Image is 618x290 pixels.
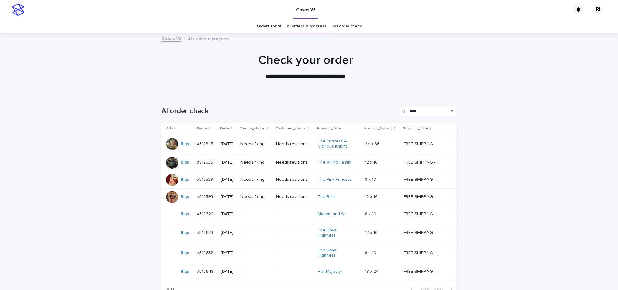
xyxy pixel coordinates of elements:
[181,160,189,165] a: Riqs
[365,249,377,256] p: 8 x 10
[404,249,442,256] p: FREE SHIPPING - preview in 1-2 business days, after your approval delivery will take 5-10 b.d.
[404,210,442,217] p: FREE SHIPPING - preview in 1-2 business days, after your approval delivery will take 5-10 b.d.
[161,243,457,263] tr: Riqs #312632#312632 [DATE]--The Royal Highness 8 x 108 x 10 FREE SHIPPING - preview in 1-2 busine...
[276,142,312,147] p: Needs revisions
[221,269,236,274] p: [DATE]
[240,125,265,132] p: Design_status
[275,125,306,132] p: Customer_status
[188,35,229,42] p: AI orders in progress
[276,177,312,182] p: Needs revisions
[365,229,379,235] p: 12 x 16
[276,250,312,256] p: -
[404,268,442,274] p: FREE SHIPPING - preview in 1-2 business days, after your approval delivery will take 5-10 b.d.
[365,159,379,165] p: 12 x 16
[404,193,442,199] p: FREE SHIPPING - preview in 1-2 business days, after your approval delivery will take 5-10 b.d.
[181,177,189,182] a: Riqs
[161,35,181,42] a: Orders V3
[161,206,457,223] tr: Riqs #312620#312620 [DATE]--Madam and Sir 8 x 108 x 10 FREE SHIPPING - preview in 1-2 business da...
[196,125,207,132] p: Name
[181,212,189,217] a: Riqs
[276,212,312,217] p: -
[161,188,457,206] tr: Riqs #312593#312593 [DATE]Needs fixingNeeds revisionsThe Bard 12 x 1612 x 16 FREE SHIPPING - prev...
[365,193,379,199] p: 12 x 16
[240,160,271,165] p: Needs fixing
[276,269,312,274] p: -
[221,230,236,235] p: [DATE]
[161,154,457,171] tr: Riqs #312536#312536 [DATE]Needs fixingNeeds revisionsThe Viking Family 12 x 1612 x 16 FREE SHIPPI...
[197,193,214,199] p: #312593
[318,194,336,199] a: The Bard
[220,125,229,132] p: Date
[403,125,428,132] p: Shipping_Title
[365,140,381,147] p: 24 x 36
[161,171,457,188] tr: Riqs #312539#312539 [DATE]Needs fixingNeeds revisionsThe Pink Princess 8 x 108 x 10 FREE SHIPPING...
[276,194,312,199] p: Needs revisions
[197,159,214,165] p: #312536
[318,177,352,182] a: The Pink Princess
[161,134,457,154] tr: Riqs #312345#312345 [DATE]Needs fixingNeeds revisionsThe Princess & Glorious Knight 24 x 3624 x 3...
[197,268,215,274] p: #312648
[240,142,271,147] p: Needs fixing
[318,212,346,217] a: Madam and Sir
[318,248,355,258] a: The Royal Highness
[365,210,377,217] p: 8 x 10
[161,107,397,116] h1: AI order check
[318,228,355,238] a: The Royal Highness
[364,125,392,132] p: Product_Variant
[181,194,189,199] a: Riqs
[158,53,453,68] h1: Check your order
[240,177,271,182] p: Needs fixing
[12,4,24,16] img: stacker-logo-s-only.png
[181,250,189,256] a: Riqs
[161,263,457,280] tr: Riqs #312648#312648 [DATE]--Her Majesty 18 x 2418 x 24 FREE SHIPPING - preview in 1-2 business da...
[404,229,442,235] p: FREE SHIPPING - preview in 1-2 business days, after your approval delivery will take 5-10 b.d.
[240,194,271,199] p: Needs fixing
[240,212,271,217] p: -
[197,176,214,182] p: #312539
[276,160,312,165] p: Needs revisions
[400,107,457,116] input: Search
[318,139,355,149] a: The Princess & Glorious Knight
[197,229,214,235] p: #312623
[404,140,442,147] p: FREE SHIPPING - preview in 1-2 business days, after your approval delivery will take 5-10 b.d.
[404,159,442,165] p: FREE SHIPPING - preview in 1-2 business days, after your approval delivery will take 5-10 b.d.
[318,160,351,165] a: The Viking Family
[365,268,380,274] p: 18 x 24
[404,176,442,182] p: FREE SHIPPING - preview in 1-2 business days, after your approval delivery will take 5-10 b.d.
[257,19,281,33] a: Orders for AI
[365,176,377,182] p: 8 x 10
[240,230,271,235] p: -
[197,210,215,217] p: #312620
[318,269,341,274] a: Her Majesty
[221,160,236,165] p: [DATE]
[221,250,236,256] p: [DATE]
[181,142,189,147] a: Riqs
[221,177,236,182] p: [DATE]
[240,269,271,274] p: -
[166,125,176,132] p: Artist
[221,212,236,217] p: [DATE]
[181,230,189,235] a: Riqs
[197,249,214,256] p: #312632
[287,19,326,33] a: AI orders in progress
[161,223,457,243] tr: Riqs #312623#312623 [DATE]--The Royal Highness 12 x 1612 x 16 FREE SHIPPING - preview in 1-2 busi...
[181,269,189,274] a: Riqs
[221,194,236,199] p: [DATE]
[276,230,312,235] p: -
[240,250,271,256] p: -
[317,125,341,132] p: Product_Title
[593,5,603,14] div: RI
[197,140,214,147] p: #312345
[331,19,361,33] a: Full order check
[221,142,236,147] p: [DATE]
